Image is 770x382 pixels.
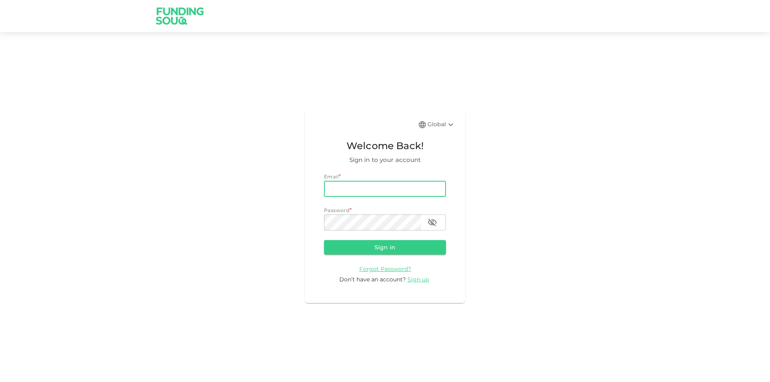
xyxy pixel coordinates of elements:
[324,207,349,213] span: Password
[407,276,429,283] span: Sign up
[359,265,411,273] a: Forgot Password?
[324,240,446,255] button: Sign in
[324,174,338,180] span: Email
[324,155,446,165] span: Sign in to your account
[324,214,421,230] input: password
[324,181,446,197] input: email
[324,138,446,154] span: Welcome Back!
[359,265,411,273] span: Forgot Password?
[428,120,456,129] div: Global
[339,276,406,283] span: Don’t have an account?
